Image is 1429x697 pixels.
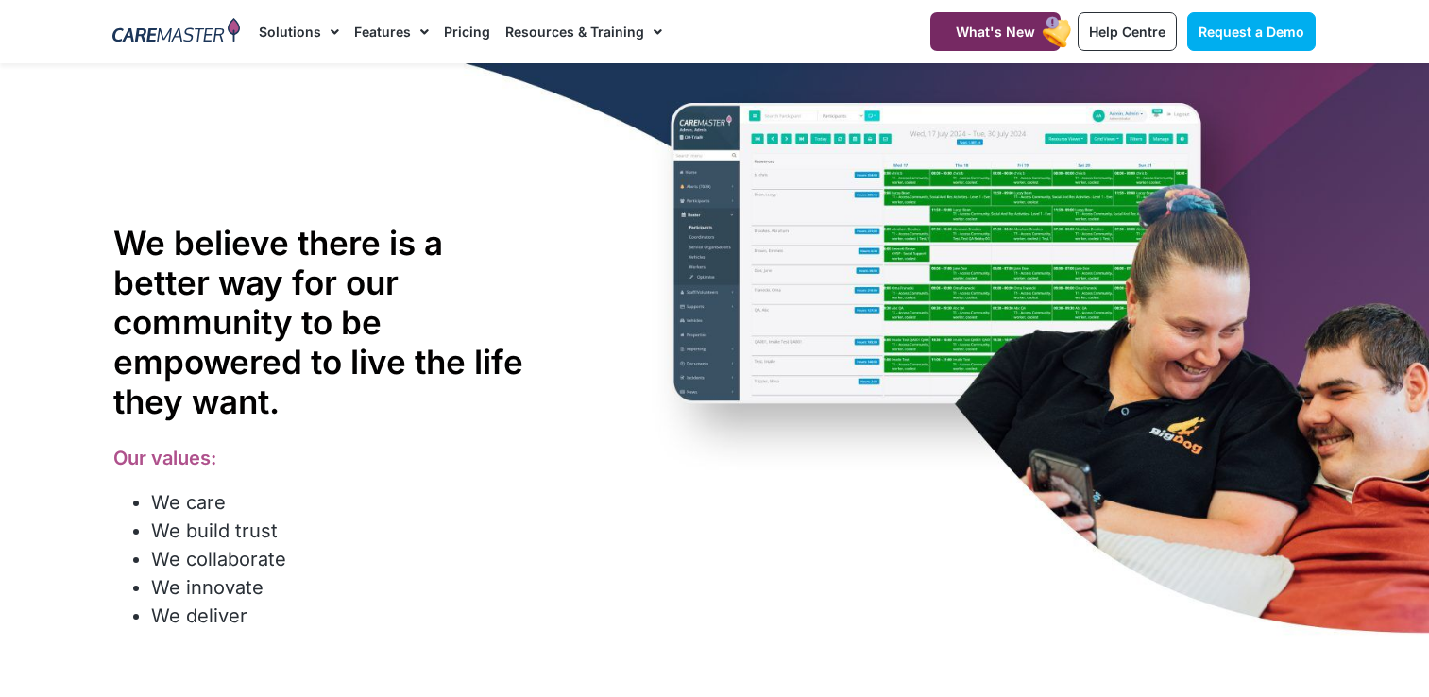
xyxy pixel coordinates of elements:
[151,517,547,545] li: We build trust
[1187,12,1316,51] a: Request a Demo
[113,447,547,469] h3: Our values:
[151,602,547,630] li: We deliver
[151,488,547,517] li: We care
[112,18,240,46] img: CareMaster Logo
[930,12,1061,51] a: What's New
[1199,24,1304,40] span: Request a Demo
[956,24,1035,40] span: What's New
[151,573,547,602] li: We innovate
[1089,24,1165,40] span: Help Centre
[151,545,547,573] li: We collaborate
[1078,12,1177,51] a: Help Centre
[113,223,547,421] h1: We believe there is a better way for our community to be empowered to live the life they want.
